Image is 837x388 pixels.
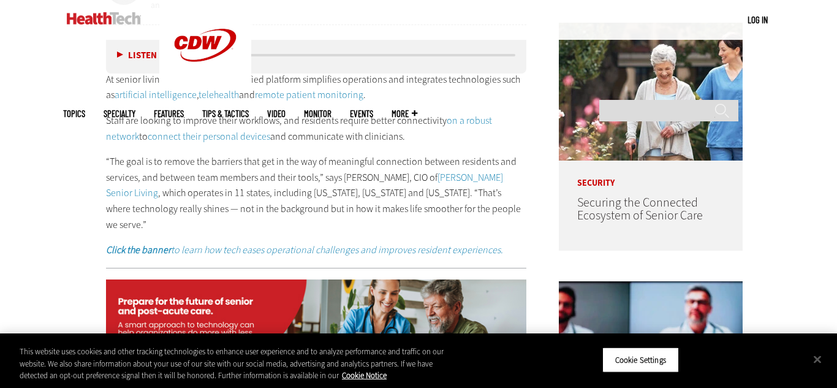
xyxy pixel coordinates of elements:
p: “The goal is to remove the barriers that get in the way of meaningful connection between resident... [106,154,526,232]
img: ht_seniorcare_static_2025_na_desktop [106,280,526,352]
button: Close [804,346,831,373]
a: Tips & Tactics [202,109,249,118]
a: Events [350,109,373,118]
a: MonITor [304,109,331,118]
a: on a robust network [106,114,492,143]
a: Log in [748,14,768,25]
p: Security [559,161,743,188]
a: connect their personal devices [148,130,270,143]
a: More information about your privacy [342,370,387,381]
strong: Click the banner [106,243,171,256]
span: More [392,109,417,118]
span: Specialty [104,109,135,118]
img: Home [67,12,141,25]
em: to learn how tech eases operational challenges and improves resident experiences. [106,243,503,256]
a: Features [154,109,184,118]
div: User menu [748,13,768,26]
a: Video [267,109,286,118]
div: This website uses cookies and other tracking technologies to enhance user experience and to analy... [20,346,460,382]
button: Cookie Settings [602,347,679,373]
a: Securing the Connected Ecosystem of Senior Care [577,194,703,224]
a: CDW [159,81,251,94]
span: Topics [63,109,85,118]
a: Click the bannerto learn how tech eases operational challenges and improves resident experiences. [106,243,503,256]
